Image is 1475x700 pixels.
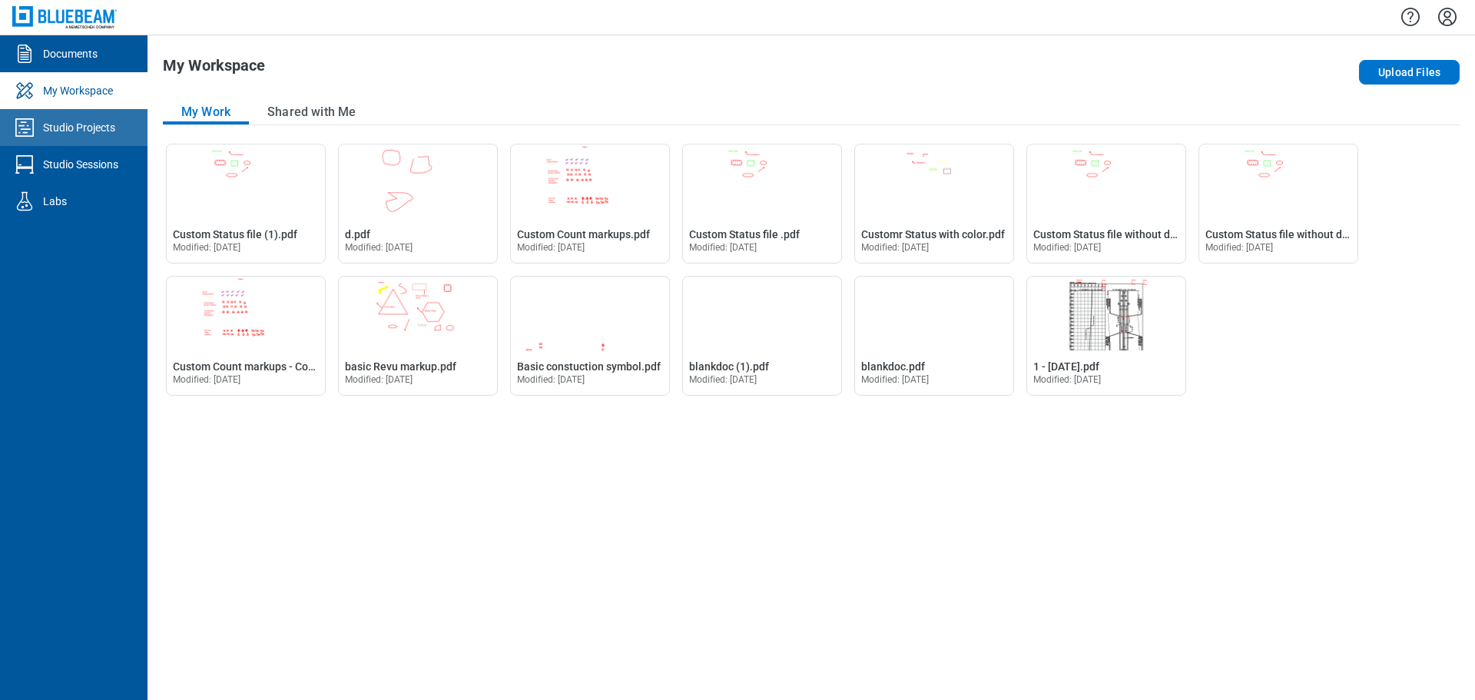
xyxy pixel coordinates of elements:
span: Modified: [DATE] [1033,374,1102,385]
img: Custom Status file (1).pdf [167,144,325,218]
div: Open Custom Status file .pdf in Editor [682,144,842,264]
div: Open basic Revu markup.pdf in Editor [338,276,498,396]
img: Custom Status file without default status.pdf [1027,144,1185,218]
svg: Studio Projects [12,115,37,140]
img: blankdoc (1).pdf [683,277,841,350]
span: Modified: [DATE] [689,374,757,385]
div: Documents [43,46,98,61]
div: Open d.pdf in Editor [338,144,498,264]
span: Modified: [DATE] [517,374,585,385]
h1: My Workspace [163,57,265,81]
div: Open 1 - 12.7.2020.pdf in Editor [1026,276,1186,396]
div: Studio Projects [43,120,115,135]
svg: Studio Sessions [12,152,37,177]
img: Customr Status with color.pdf [855,144,1013,218]
div: Open Custom Count markups.pdf in Editor [510,144,670,264]
span: Custom Status file (1).pdf [173,228,297,241]
span: Modified: [DATE] [173,242,241,253]
img: Custom Count markups.pdf [511,144,669,218]
span: Modified: [DATE] [689,242,757,253]
span: blankdoc (1).pdf [689,360,769,373]
span: d.pdf [345,228,370,241]
img: basic Revu markup.pdf [339,277,497,350]
div: Open Custom Status file without default status.pdf in Editor [1026,144,1186,264]
img: Custom Status file .pdf [683,144,841,218]
img: blankdoc.pdf [855,277,1013,350]
div: My Workspace [43,83,113,98]
span: Modified: [DATE] [345,374,413,385]
img: 1 - 12.7.2020.pdf [1027,277,1185,350]
div: Open Basic constuction symbol.pdf in Editor [510,276,670,396]
svg: Labs [12,189,37,214]
img: Basic constuction symbol.pdf [511,277,669,350]
span: Custom Count markups - Copy.pdf [173,360,338,373]
span: Custom Status file without default status.pdf [1033,228,1251,241]
span: blankdoc.pdf [861,360,925,373]
button: Upload Files [1359,60,1460,85]
span: Modified: [DATE] [173,374,241,385]
img: Bluebeam, Inc. [12,6,117,28]
div: Open Custom Count markups - Copy.pdf in Editor [166,276,326,396]
button: Shared with Me [249,100,374,124]
div: Open Customr Status with color.pdf in Editor [854,144,1014,264]
div: Open Custom Status file (1).pdf in Editor [166,144,326,264]
div: Open blankdoc.pdf in Editor [854,276,1014,396]
img: Custom Status file without default status - Copy.pdf [1199,144,1357,218]
span: Customr Status with color.pdf [861,228,1005,241]
div: Open Custom Status file without default status - Copy.pdf in Editor [1198,144,1358,264]
button: Settings [1435,4,1460,30]
svg: My Workspace [12,78,37,103]
span: Custom Count markups.pdf [517,228,650,241]
span: Basic constuction symbol.pdf [517,360,661,373]
span: Modified: [DATE] [861,374,930,385]
div: Studio Sessions [43,157,118,172]
svg: Documents [12,41,37,66]
span: Modified: [DATE] [345,242,413,253]
span: Custom Status file .pdf [689,228,800,241]
span: Modified: [DATE] [861,242,930,253]
button: My Work [163,100,249,124]
span: Modified: [DATE] [1033,242,1102,253]
img: d.pdf [339,144,497,218]
span: basic Revu markup.pdf [345,360,456,373]
img: Custom Count markups - Copy.pdf [167,277,325,350]
span: 1 - [DATE].pdf [1033,360,1099,373]
div: Labs [43,194,67,209]
div: Open blankdoc (1).pdf in Editor [682,276,842,396]
span: Modified: [DATE] [517,242,585,253]
span: Modified: [DATE] [1205,242,1274,253]
span: Custom Status file without default status - Copy.pdf [1205,228,1456,241]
